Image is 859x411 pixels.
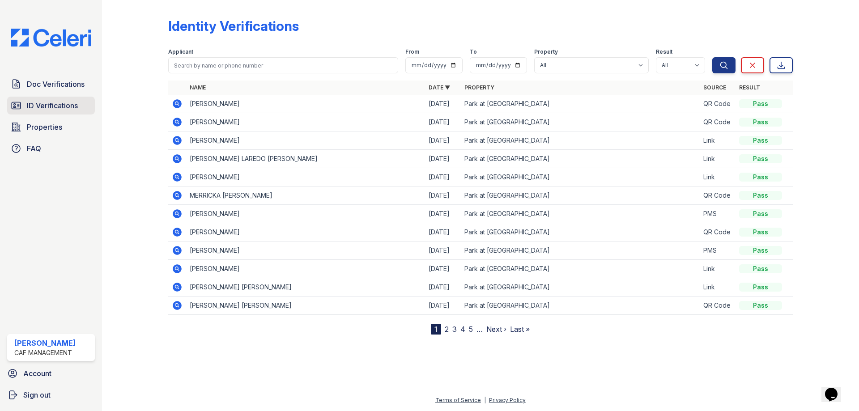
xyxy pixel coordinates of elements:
[739,84,760,91] a: Result
[470,48,477,55] label: To
[168,57,398,73] input: Search by name or phone number
[23,390,51,400] span: Sign out
[739,228,782,237] div: Pass
[469,325,473,334] a: 5
[425,95,461,113] td: [DATE]
[186,260,425,278] td: [PERSON_NAME]
[700,150,736,168] td: Link
[4,364,98,382] a: Account
[700,113,736,131] td: QR Code
[168,48,193,55] label: Applicant
[461,297,700,315] td: Park at [GEOGRAPHIC_DATA]
[739,264,782,273] div: Pass
[23,368,51,379] span: Account
[425,131,461,150] td: [DATE]
[7,75,95,93] a: Doc Verifications
[425,186,461,205] td: [DATE]
[489,397,526,403] a: Privacy Policy
[186,278,425,297] td: [PERSON_NAME] [PERSON_NAME]
[435,397,481,403] a: Terms of Service
[534,48,558,55] label: Property
[7,140,95,157] a: FAQ
[486,325,506,334] a: Next ›
[700,223,736,242] td: QR Code
[739,118,782,127] div: Pass
[739,246,782,255] div: Pass
[739,191,782,200] div: Pass
[190,84,206,91] a: Name
[186,150,425,168] td: [PERSON_NAME] LAREDO [PERSON_NAME]
[168,18,299,34] div: Identity Verifications
[700,168,736,186] td: Link
[461,223,700,242] td: Park at [GEOGRAPHIC_DATA]
[656,48,672,55] label: Result
[186,168,425,186] td: [PERSON_NAME]
[431,324,441,335] div: 1
[461,113,700,131] td: Park at [GEOGRAPHIC_DATA]
[461,186,700,205] td: Park at [GEOGRAPHIC_DATA]
[739,301,782,310] div: Pass
[186,242,425,260] td: [PERSON_NAME]
[739,173,782,182] div: Pass
[700,186,736,205] td: QR Code
[461,131,700,150] td: Park at [GEOGRAPHIC_DATA]
[186,113,425,131] td: [PERSON_NAME]
[484,397,486,403] div: |
[461,168,700,186] td: Park at [GEOGRAPHIC_DATA]
[7,118,95,136] a: Properties
[186,205,425,223] td: [PERSON_NAME]
[703,84,726,91] a: Source
[461,205,700,223] td: Park at [GEOGRAPHIC_DATA]
[461,95,700,113] td: Park at [GEOGRAPHIC_DATA]
[739,283,782,292] div: Pass
[700,95,736,113] td: QR Code
[429,84,450,91] a: Date ▼
[186,223,425,242] td: [PERSON_NAME]
[27,79,85,89] span: Doc Verifications
[476,324,483,335] span: …
[461,260,700,278] td: Park at [GEOGRAPHIC_DATA]
[27,100,78,111] span: ID Verifications
[700,205,736,223] td: PMS
[461,242,700,260] td: Park at [GEOGRAPHIC_DATA]
[4,29,98,47] img: CE_Logo_Blue-a8612792a0a2168367f1c8372b55b34899dd931a85d93a1a3d3e32e68fde9ad4.png
[425,150,461,168] td: [DATE]
[739,136,782,145] div: Pass
[425,223,461,242] td: [DATE]
[700,278,736,297] td: Link
[7,97,95,114] a: ID Verifications
[14,348,76,357] div: CAF Management
[425,297,461,315] td: [DATE]
[425,242,461,260] td: [DATE]
[510,325,530,334] a: Last »
[739,209,782,218] div: Pass
[27,143,41,154] span: FAQ
[186,297,425,315] td: [PERSON_NAME] [PERSON_NAME]
[14,338,76,348] div: [PERSON_NAME]
[700,242,736,260] td: PMS
[821,375,850,402] iframe: chat widget
[445,325,449,334] a: 2
[425,113,461,131] td: [DATE]
[461,150,700,168] td: Park at [GEOGRAPHIC_DATA]
[425,168,461,186] td: [DATE]
[460,325,465,334] a: 4
[452,325,457,334] a: 3
[27,122,62,132] span: Properties
[425,205,461,223] td: [DATE]
[739,154,782,163] div: Pass
[700,131,736,150] td: Link
[4,386,98,404] a: Sign out
[186,131,425,150] td: [PERSON_NAME]
[464,84,494,91] a: Property
[186,95,425,113] td: [PERSON_NAME]
[461,278,700,297] td: Park at [GEOGRAPHIC_DATA]
[405,48,419,55] label: From
[700,297,736,315] td: QR Code
[700,260,736,278] td: Link
[186,186,425,205] td: MERRICKA [PERSON_NAME]
[739,99,782,108] div: Pass
[425,260,461,278] td: [DATE]
[425,278,461,297] td: [DATE]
